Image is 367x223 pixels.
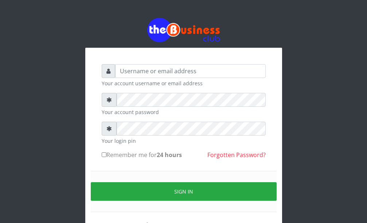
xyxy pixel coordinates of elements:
input: Username or email address [115,64,266,78]
input: Remember me for24 hours [102,152,106,157]
label: Remember me for [102,150,182,159]
a: Forgotten Password? [207,151,266,159]
small: Your login pin [102,137,266,145]
small: Your account password [102,108,266,116]
small: Your account username or email address [102,79,266,87]
button: Sign in [91,182,277,201]
b: 24 hours [157,151,182,159]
